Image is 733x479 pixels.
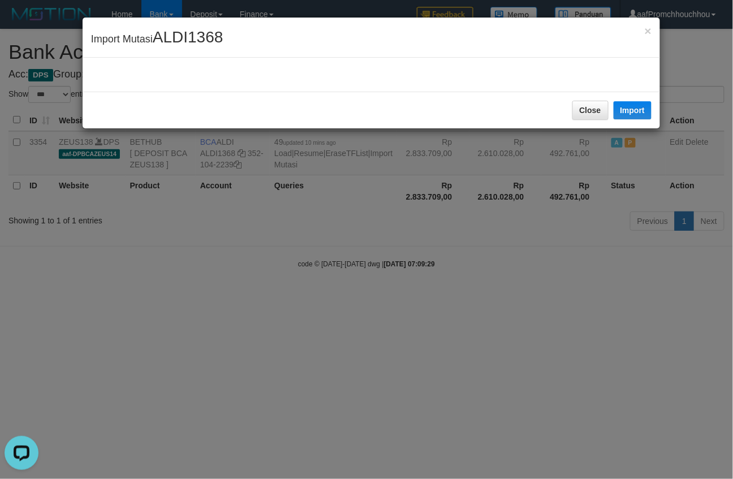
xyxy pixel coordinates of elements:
button: Open LiveChat chat widget [5,5,38,38]
button: Import [614,101,652,119]
button: Close [572,101,609,120]
button: Close [645,25,652,37]
span: ALDI1368 [153,28,223,46]
span: × [645,24,652,37]
span: Import Mutasi [91,33,223,45]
